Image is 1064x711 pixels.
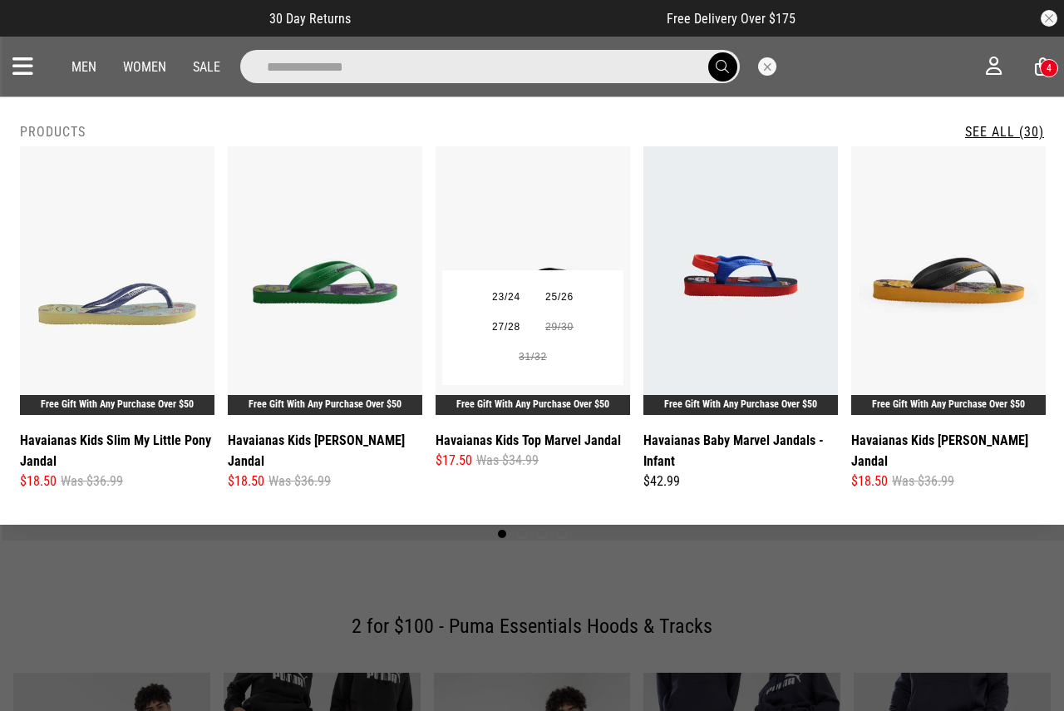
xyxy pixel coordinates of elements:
[643,146,838,415] img: Havaianas Baby Marvel Jandals - Infant in Red
[13,7,63,57] button: Open LiveChat chat widget
[480,313,533,343] button: 27/28
[851,472,888,491] span: $18.50
[1035,58,1051,76] a: 4
[41,398,194,410] a: Free Gift With Any Purchase Over $50
[20,472,57,491] span: $18.50
[533,313,586,343] button: 29/30
[643,430,838,472] a: Havaianas Baby Marvel Jandals - Infant
[20,146,214,415] img: Havaianas Kids Slim My Little Pony Jandal in Yellow
[892,472,954,491] span: Was $36.99
[71,59,96,75] a: Men
[193,59,220,75] a: Sale
[436,146,630,415] img: Havaianas Kids Top Marvel Jandal in Beige
[1047,62,1052,74] div: 4
[123,59,166,75] a: Women
[506,343,559,373] button: 31/32
[851,146,1046,415] img: Havaianas Kids Max Marvel Jandal in Orange
[643,472,838,491] div: $42.99
[456,398,609,410] a: Free Gift With Any Purchase Over $50
[228,472,264,491] span: $18.50
[476,451,539,471] span: Was $34.99
[61,472,123,491] span: Was $36.99
[228,430,422,472] a: Havaianas Kids [PERSON_NAME] Jandal
[20,430,214,472] a: Havaianas Kids Slim My Little Pony Jandal
[851,430,1046,472] a: Havaianas Kids [PERSON_NAME] Jandal
[436,430,621,451] a: Havaianas Kids Top Marvel Jandal
[20,124,86,140] h2: Products
[533,283,586,313] button: 25/26
[269,11,351,27] span: 30 Day Returns
[872,398,1025,410] a: Free Gift With Any Purchase Over $50
[268,472,331,491] span: Was $36.99
[249,398,401,410] a: Free Gift With Any Purchase Over $50
[965,124,1044,140] a: See All (30)
[384,10,633,27] iframe: Customer reviews powered by Trustpilot
[664,398,817,410] a: Free Gift With Any Purchase Over $50
[228,146,422,415] img: Havaianas Kids Max Marvel Jandal in Green
[480,283,533,313] button: 23/24
[436,451,472,471] span: $17.50
[758,57,776,76] button: Close search
[667,11,796,27] span: Free Delivery Over $175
